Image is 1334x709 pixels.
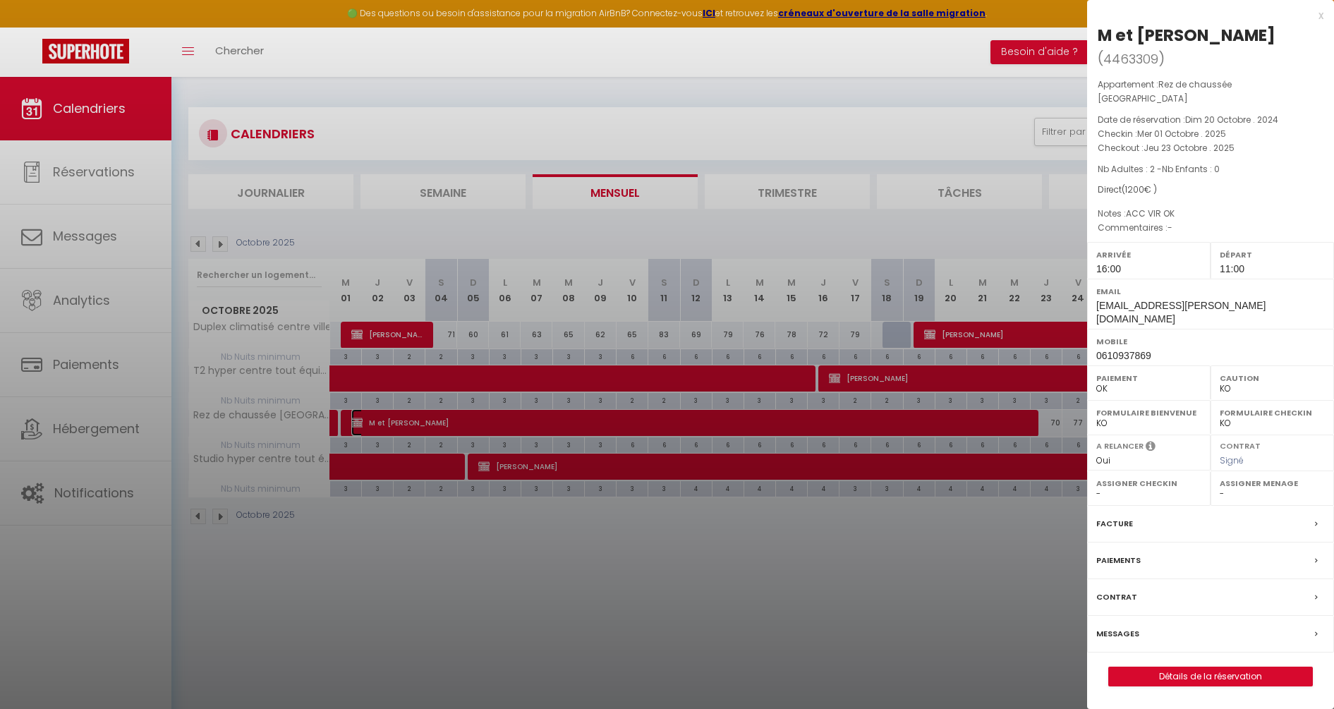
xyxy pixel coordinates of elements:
p: Notes : [1098,207,1323,221]
label: Facture [1096,516,1133,531]
label: Contrat [1220,440,1261,449]
span: Signé [1220,454,1244,466]
p: Appartement : [1098,78,1323,106]
span: Nb Enfants : 0 [1162,163,1220,175]
span: ACC VIR OK [1126,207,1175,219]
span: 1200 [1125,183,1144,195]
label: Arrivée [1096,248,1201,262]
div: x [1087,7,1323,24]
span: ( € ) [1122,183,1157,195]
span: 4463309 [1103,50,1158,68]
label: Assigner Menage [1220,476,1325,490]
button: Ouvrir le widget de chat LiveChat [11,6,54,48]
span: Rez de chaussée [GEOGRAPHIC_DATA] [1098,78,1232,104]
p: Checkin : [1098,127,1323,141]
label: Mobile [1096,334,1325,349]
span: 0610937869 [1096,350,1151,361]
button: Détails de la réservation [1108,667,1313,686]
label: Assigner Checkin [1096,476,1201,490]
span: - [1168,222,1172,234]
label: Email [1096,284,1325,298]
p: Date de réservation : [1098,113,1323,127]
p: Commentaires : [1098,221,1323,235]
label: Messages [1096,626,1139,641]
span: Jeu 23 Octobre . 2025 [1144,142,1235,154]
label: Paiements [1096,553,1141,568]
p: Checkout : [1098,141,1323,155]
span: 11:00 [1220,263,1244,274]
span: 16:00 [1096,263,1121,274]
label: Départ [1220,248,1325,262]
span: Dim 20 Octobre . 2024 [1185,114,1278,126]
label: Caution [1220,371,1325,385]
i: Sélectionner OUI si vous souhaiter envoyer les séquences de messages post-checkout [1146,440,1156,456]
div: M et [PERSON_NAME] [1098,24,1275,47]
div: Direct [1098,183,1323,197]
label: Contrat [1096,590,1137,605]
label: Paiement [1096,371,1201,385]
label: Formulaire Bienvenue [1096,406,1201,420]
span: Mer 01 Octobre . 2025 [1137,128,1226,140]
span: [EMAIL_ADDRESS][PERSON_NAME][DOMAIN_NAME] [1096,300,1266,325]
label: Formulaire Checkin [1220,406,1325,420]
span: ( ) [1098,49,1165,68]
span: Nb Adultes : 2 - [1098,163,1220,175]
label: A relancer [1096,440,1144,452]
a: Détails de la réservation [1109,667,1312,686]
